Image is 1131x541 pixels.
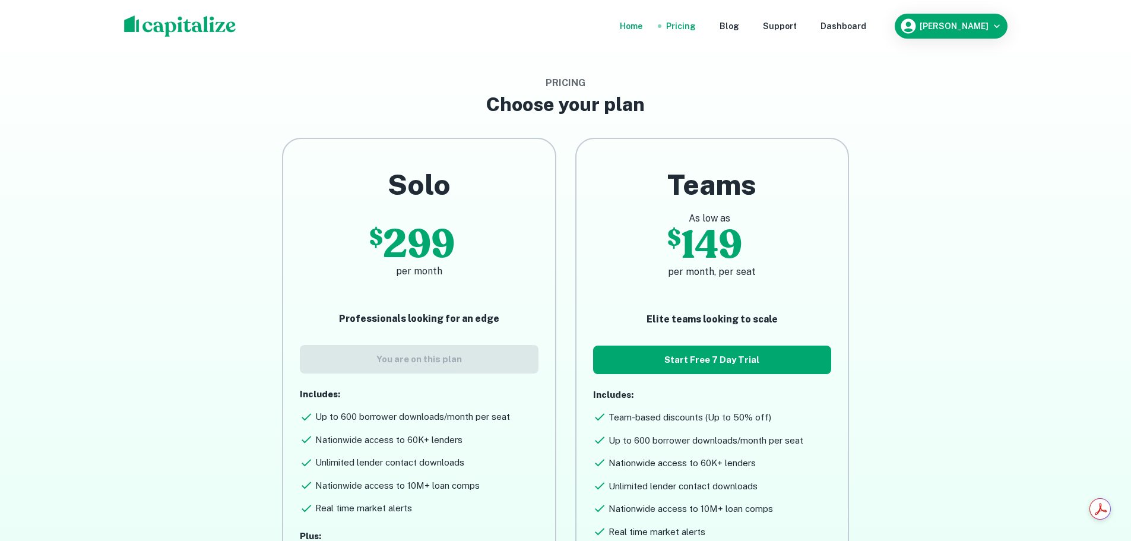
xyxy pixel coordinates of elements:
[486,90,645,119] h3: Choose your plan
[300,312,538,326] p: Professionals looking for an edge
[1072,446,1131,503] iframe: Chat Widget
[593,312,831,327] p: Elite teams looking to scale
[593,167,831,202] h2: Teams
[300,264,538,279] h6: per month
[315,502,412,515] h6: Real time market alerts
[315,479,480,493] h6: Nationwide access to 10M+ loan comps
[609,502,773,516] h6: Nationwide access to 10M+ loan comps
[300,388,538,401] p: Includes:
[315,410,510,424] h6: Up to 600 borrower downloads/month per seat
[609,526,705,539] h6: Real time market alerts
[609,480,758,493] h6: Unlimited lender contact downloads
[124,15,236,37] img: capitalize-logo.png
[920,22,989,30] h6: [PERSON_NAME]
[546,77,585,88] span: Pricing
[315,434,462,447] h6: Nationwide access to 60K+ lenders
[369,225,383,264] p: $
[681,226,742,265] p: 149
[609,457,756,470] h6: Nationwide access to 60K+ lenders
[593,388,831,402] p: Includes:
[667,226,681,265] p: $
[620,20,642,33] a: Home
[315,456,464,470] h6: Unlimited lender contact downloads
[593,265,831,279] h6: per month, per seat
[720,20,739,33] a: Blog
[763,20,797,33] a: Support
[609,434,803,448] h6: Up to 600 borrower downloads/month per seat
[609,411,771,425] h6: Team-based discounts (Up to 50% off)
[300,167,538,202] h2: Solo
[593,346,831,374] button: Start Free 7 Day Trial
[895,14,1008,39] button: [PERSON_NAME]
[666,20,696,33] a: Pricing
[383,225,455,264] p: 299
[820,20,866,33] a: Dashboard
